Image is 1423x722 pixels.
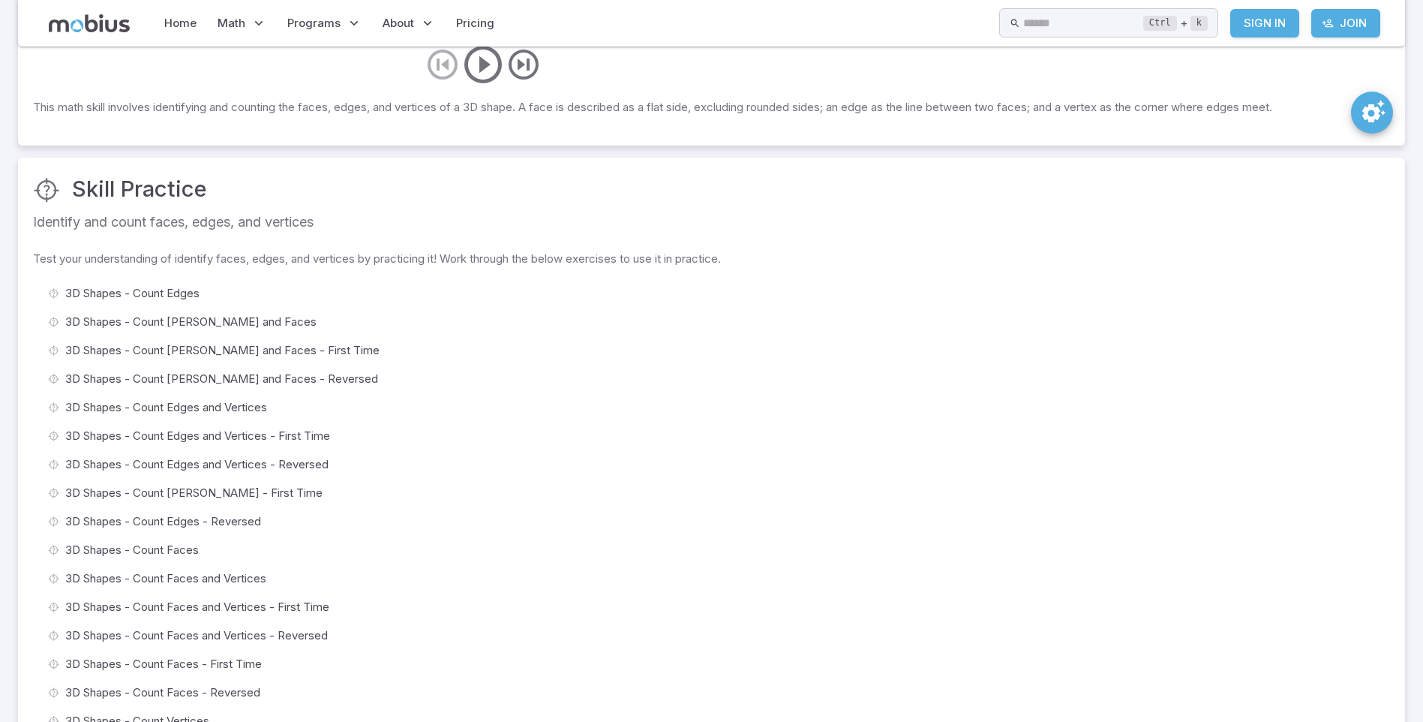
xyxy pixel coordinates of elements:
[33,564,1390,593] a: 3D Shapes - Count Faces and Vertices
[33,621,1390,650] a: 3D Shapes - Count Faces and Vertices - Reversed
[452,6,499,41] a: Pricing
[160,6,201,41] a: Home
[65,342,1378,359] span: 3D Shapes - Count [PERSON_NAME] and Faces - First Time
[65,371,1378,387] span: 3D Shapes - Count [PERSON_NAME] and Faces - Reversed
[1230,9,1299,38] a: Sign In
[33,393,1390,422] a: 3D Shapes - Count Edges and Vertices
[33,336,1390,365] a: 3D Shapes - Count [PERSON_NAME] and Faces - First Time
[287,15,341,32] span: Programs
[33,422,1390,450] a: 3D Shapes - Count Edges and Vertices - First Time
[506,47,542,83] button: next
[65,428,1378,444] span: 3D Shapes - Count Edges and Vertices - First Time
[461,42,506,87] button: play/pause/restart
[65,627,1378,644] span: 3D Shapes - Count Faces and Vertices - Reversed
[1311,9,1380,38] a: Join
[33,212,1390,233] p: Identify and count faces, edges, and vertices
[33,365,1390,393] a: 3D Shapes - Count [PERSON_NAME] and Faces - Reversed
[65,314,1378,330] span: 3D Shapes - Count [PERSON_NAME] and Faces
[65,285,1378,302] span: 3D Shapes - Count Edges
[33,593,1390,621] a: 3D Shapes - Count Faces and Vertices - First Time
[33,279,1390,308] a: 3D Shapes - Count Edges
[1351,92,1393,134] button: SpeedDial teaching preferences
[33,536,1390,564] a: 3D Shapes - Count Faces
[65,485,1378,501] span: 3D Shapes - Count [PERSON_NAME] - First Time
[33,678,1390,707] a: 3D Shapes - Count Faces - Reversed
[72,173,207,206] h3: Skill Practice
[65,513,1378,530] span: 3D Shapes - Count Edges - Reversed
[65,456,1378,473] span: 3D Shapes - Count Edges and Vertices - Reversed
[65,656,1378,672] span: 3D Shapes - Count Faces - First Time
[33,87,1390,116] p: This math skill involves identifying and counting the faces, edges, and vertices of a 3D shape. A...
[65,542,1378,558] span: 3D Shapes - Count Faces
[33,251,1390,273] p: Test your understanding of identify faces, edges, and vertices by practicing it! Work through the...
[33,650,1390,678] a: 3D Shapes - Count Faces - First Time
[1190,16,1208,31] kbd: k
[218,15,245,32] span: Math
[65,570,1378,587] span: 3D Shapes - Count Faces and Vertices
[65,684,1378,701] span: 3D Shapes - Count Faces - Reversed
[33,308,1390,336] a: 3D Shapes - Count [PERSON_NAME] and Faces
[33,450,1390,479] a: 3D Shapes - Count Edges and Vertices - Reversed
[65,599,1378,615] span: 3D Shapes - Count Faces and Vertices - First Time
[1143,16,1177,31] kbd: Ctrl
[383,15,414,32] span: About
[33,507,1390,536] a: 3D Shapes - Count Edges - Reversed
[1143,14,1208,32] div: +
[65,399,1378,416] span: 3D Shapes - Count Edges and Vertices
[33,479,1390,507] a: 3D Shapes - Count [PERSON_NAME] - First Time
